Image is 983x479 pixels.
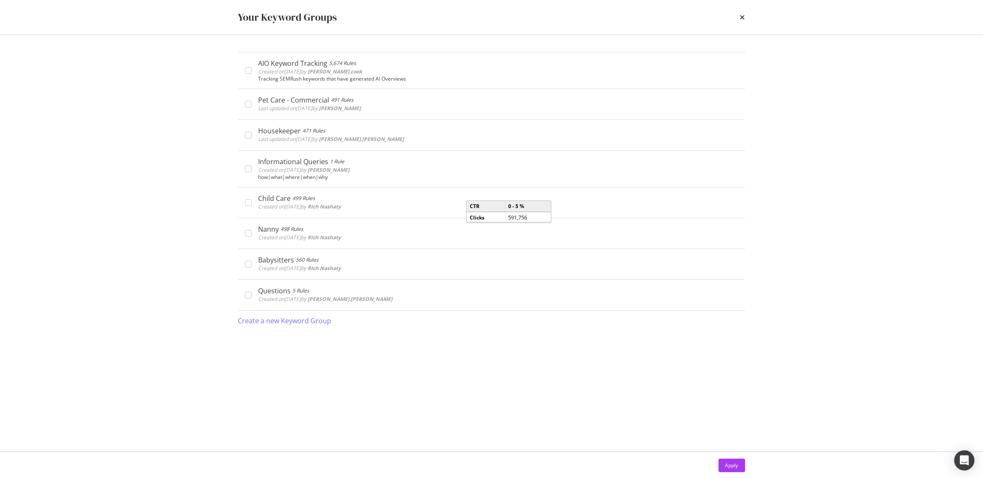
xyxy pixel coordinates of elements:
[259,194,291,203] div: Child Care
[281,225,304,233] div: 498 Rules
[259,105,361,112] span: Last updated on [DATE] by
[719,459,745,472] button: Apply
[308,203,341,210] b: RIch Nashaty
[954,450,975,471] div: Open Intercom Messenger
[259,157,329,166] div: Informational Queries
[238,316,332,326] div: Create a new Keyword Group
[319,105,361,112] b: [PERSON_NAME]
[308,234,341,241] b: RIch Nashaty
[308,166,350,173] b: [PERSON_NAME]
[259,166,350,173] span: Created on [DATE] by
[259,76,738,82] div: Tracking SEMRush keywords that have generated AI Overviews
[319,135,404,143] b: [PERSON_NAME].[PERSON_NAME]
[259,295,393,303] span: Created on [DATE] by
[308,265,341,272] b: RIch Nashaty
[259,68,362,75] span: Created on [DATE] by
[259,203,341,210] span: Created on [DATE] by
[259,59,328,68] div: AIO Keyword Tracking
[303,127,326,135] div: 471 Rules
[259,225,279,233] div: Nanny
[259,135,404,143] span: Last updated on [DATE] by
[725,462,738,469] div: Apply
[330,157,345,166] div: 1 Rule
[259,174,738,180] div: how|what|where|when|why
[293,287,310,295] div: 5 Rules
[308,295,393,303] b: [PERSON_NAME].[PERSON_NAME]
[238,311,332,331] button: Create a new Keyword Group
[259,127,301,135] div: Housekeeper
[740,10,745,24] div: times
[259,234,341,241] span: Created on [DATE] by
[259,265,341,272] span: Created on [DATE] by
[259,287,291,295] div: Questions
[238,10,337,24] div: Your Keyword Groups
[296,256,319,264] div: 560 Rules
[259,256,294,264] div: Babysitters
[331,96,354,104] div: 491 Rules
[293,194,316,203] div: 499 Rules
[259,96,329,104] div: Pet Care - Commercial
[308,68,362,75] b: [PERSON_NAME].cook
[329,59,357,68] div: 5,674 Rules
